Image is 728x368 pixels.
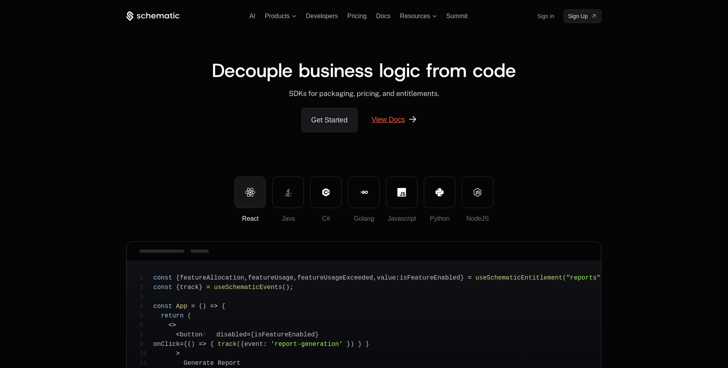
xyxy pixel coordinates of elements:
[386,176,417,208] button: Javascript
[265,13,290,20] span: Products
[289,89,439,98] span: SDKs for packaging, pricing, and entitlements.
[273,214,303,223] div: Java
[301,108,357,132] a: Get Started
[373,274,377,282] span: ,
[310,176,342,208] button: C#
[563,274,567,282] span: (
[282,284,286,291] span: (
[386,214,417,223] div: Javascript
[139,302,153,311] span: 4
[377,274,396,282] span: value
[254,331,315,338] span: isFeatureEnabled
[180,284,199,291] span: track
[348,176,380,208] button: Golang
[424,176,455,208] button: Python
[468,274,472,282] span: =
[347,13,367,19] a: Pricing
[396,274,400,282] span: :
[202,330,216,340] span: 8
[244,341,263,348] span: event
[240,341,244,348] span: {
[199,303,203,310] span: (
[139,311,153,321] span: 5
[199,341,206,348] span: =>
[139,292,153,302] span: 3
[187,312,191,319] span: (
[153,303,172,310] span: const
[424,214,455,223] div: Python
[294,274,298,282] span: ,
[191,303,195,310] span: =
[176,284,180,291] span: {
[168,322,172,329] span: <
[218,341,237,348] span: track
[271,341,342,348] span: 'report-generation'
[221,303,225,310] span: {
[210,341,214,348] span: {
[180,331,203,338] span: button
[176,331,180,338] span: <
[537,10,554,23] a: Sign in
[362,108,427,131] a: View Docs
[376,13,390,19] a: Docs
[172,322,176,329] span: >
[176,274,180,282] span: {
[348,214,379,223] div: Golang
[210,303,218,310] span: =>
[153,341,180,348] span: onClick
[400,274,460,282] span: isFeatureEnabled
[306,13,338,19] a: Developers
[212,58,516,83] span: Decouple business logic from code
[153,274,172,282] span: const
[475,274,563,282] span: useSchematicEntitlement
[315,331,319,338] span: }
[365,341,369,348] span: }
[446,13,468,19] a: Summit
[248,274,294,282] span: featureUsage
[462,176,493,208] button: NodeJS
[180,341,184,348] span: =
[161,312,184,319] span: return
[176,350,180,357] span: >
[139,340,153,349] span: 9
[272,176,304,208] button: Java
[358,341,362,348] span: }
[263,341,267,348] span: :
[290,284,294,291] span: ;
[206,284,210,291] span: =
[176,303,187,310] span: App
[187,341,191,348] span: (
[139,321,153,330] span: 6
[139,273,153,283] span: 1
[218,360,241,367] span: Report
[139,359,153,368] span: 11
[462,214,493,223] div: NodeJS
[311,214,341,223] div: C#
[460,274,464,282] span: }
[350,341,354,348] span: )
[601,274,604,282] span: )
[199,284,203,291] span: }
[237,341,241,348] span: (
[214,284,282,291] span: useSchematicEvents
[139,349,153,359] span: 10
[234,176,266,208] button: React
[180,274,244,282] span: featureAllocation
[139,283,153,292] span: 2
[235,214,266,223] div: React
[216,331,247,338] span: disabled
[202,303,206,310] span: )
[153,284,172,291] span: const
[183,341,187,348] span: {
[247,331,251,338] span: =
[191,341,195,348] span: )
[249,13,255,19] a: AI
[568,12,588,20] span: Sign Up
[566,274,600,282] span: "reports"
[564,9,602,23] a: [object Object]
